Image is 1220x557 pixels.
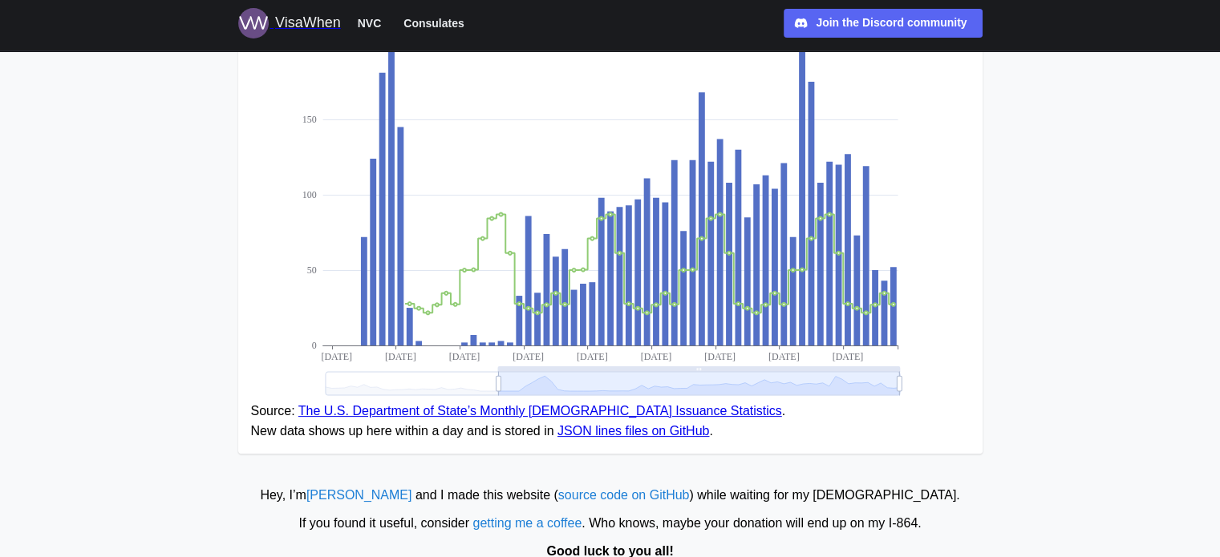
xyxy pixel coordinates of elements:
button: NVC [351,13,389,34]
text: 0 [311,340,316,351]
a: Logo for VisaWhen VisaWhen [238,8,341,38]
div: If you found it useful, consider . Who knows, maybe your donation will end up on my I‑864. [8,514,1212,534]
text: [DATE] [640,351,671,362]
text: [DATE] [448,351,480,362]
text: [DATE] [768,351,799,362]
figcaption: Source: . New data shows up here within a day and is stored in . [251,402,970,442]
a: JSON lines files on GitHub [557,424,709,438]
div: Hey, I’m and I made this website ( ) while waiting for my [DEMOGRAPHIC_DATA]. [8,486,1212,506]
text: [DATE] [576,351,607,362]
text: [DATE] [384,351,415,362]
a: Join the Discord community [784,9,983,38]
text: [DATE] [513,351,544,362]
a: getting me a coffee [472,516,582,530]
text: 150 [302,114,316,125]
text: [DATE] [832,351,863,362]
a: [PERSON_NAME] [306,488,412,502]
text: 100 [302,189,316,200]
text: 50 [306,264,316,276]
text: [DATE] [321,351,352,362]
div: Join the Discord community [816,14,967,32]
a: source code on GitHub [558,488,690,502]
span: Consulates [403,14,464,33]
button: Consulates [396,13,471,34]
div: VisaWhen [275,12,341,34]
a: The U.S. Department of State’s Monthly [DEMOGRAPHIC_DATA] Issuance Statistics [298,404,782,418]
img: Logo for VisaWhen [238,8,269,38]
text: [DATE] [704,351,736,362]
span: NVC [358,14,382,33]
